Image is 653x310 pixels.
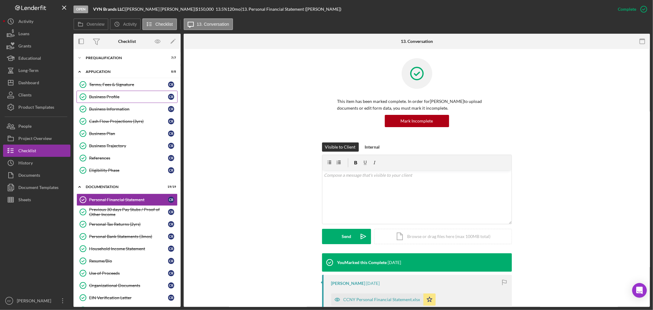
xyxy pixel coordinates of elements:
div: C R [168,106,174,112]
button: People [3,120,70,132]
a: Terms, Fees & SignatureCR [77,78,178,91]
div: | [93,7,126,12]
button: Documents [3,169,70,181]
div: 8 / 8 [165,70,176,74]
div: Activity [18,15,33,29]
div: [PERSON_NAME] [15,295,55,308]
div: Documentation [86,185,161,189]
div: EIN Verification Letter [89,295,168,300]
a: EIN Verification LetterCR [77,292,178,304]
div: Open Intercom Messenger [632,283,647,298]
div: Previous 30 days Pay Stubs / Proof of Other Income [89,207,168,217]
div: C R [168,118,174,124]
button: Activity [110,18,141,30]
div: 19 / 19 [165,185,176,189]
div: Checklist [18,145,36,158]
div: C R [168,233,174,240]
a: Business PlanCR [77,127,178,140]
div: Resume/Bio [89,259,168,263]
button: Clients [3,89,70,101]
div: C R [168,143,174,149]
div: Loans [18,28,29,41]
div: Use of Proceeds [89,271,168,276]
div: Grants [18,40,31,54]
div: [PERSON_NAME] [PERSON_NAME] | [126,7,196,12]
div: | 13. Personal Financial Statement ([PERSON_NAME]) [241,7,341,12]
div: C R [168,270,174,276]
a: Organizational DocumentsCR [77,279,178,292]
button: Educational [3,52,70,64]
button: Mark Incomplete [385,115,449,127]
label: Activity [123,22,137,27]
a: Resume/BioCR [77,255,178,267]
button: Loans [3,28,70,40]
a: Business TrajectoryCR [77,140,178,152]
div: Educational [18,52,41,66]
a: Household Income StatementCR [77,243,178,255]
button: Checklist [3,145,70,157]
div: Clients [18,89,32,103]
div: Send [342,229,351,244]
div: C R [168,167,174,173]
button: Sheets [3,194,70,206]
button: Activity [3,15,70,28]
div: Sheets [18,194,31,207]
div: Documents [18,169,40,183]
div: C R [168,282,174,289]
div: Complete [618,3,636,15]
div: Application [86,70,161,74]
a: Personal Financial StatementCR [77,194,178,206]
div: Long-Term [18,64,39,78]
button: Complete [612,3,650,15]
div: C R [168,209,174,215]
button: Grants [3,40,70,52]
div: Terms, Fees & Signature [89,82,168,87]
div: You Marked this Complete [337,260,387,265]
div: Business Information [89,107,168,112]
div: C R [168,155,174,161]
div: References [89,156,168,161]
div: History [18,157,33,171]
text: EF [7,299,11,303]
div: Checklist [118,39,136,44]
div: Eligibility Phase [89,168,168,173]
button: Product Templates [3,101,70,113]
div: 13.5 % [216,7,227,12]
div: Personal Bank Statements (3mos) [89,234,168,239]
label: 13. Conversation [197,22,229,27]
div: Mark Incomplete [401,115,433,127]
p: This item has been marked complete. In order for [PERSON_NAME] to upload documents or edit form d... [337,98,497,112]
a: Long-Term [3,64,70,77]
time: 2025-08-12 20:54 [366,281,380,286]
a: Eligibility PhaseCR [77,164,178,176]
b: VYN Brands LLC [93,6,124,12]
a: Document Templates [3,181,70,194]
div: Cash Flow Projections (3yrs) [89,119,168,124]
div: Personal Financial Statement [89,197,168,202]
a: Personal Bank Statements (3mos)CR [77,230,178,243]
div: Business Profile [89,94,168,99]
time: 2025-08-16 12:57 [388,260,401,265]
div: Business Trajectory [89,143,168,148]
div: C R [168,258,174,264]
div: C R [168,221,174,227]
button: Dashboard [3,77,70,89]
div: Visible to Client [325,142,356,152]
a: Cash Flow Projections (3yrs)CR [77,115,178,127]
div: Household Income Statement [89,246,168,251]
div: C R [168,295,174,301]
div: 120 mo [227,7,241,12]
label: Checklist [156,22,173,27]
a: Business ProfileCR [77,91,178,103]
a: Project Overview [3,132,70,145]
span: $150,000 [196,6,214,12]
div: Dashboard [18,77,39,90]
div: Document Templates [18,181,58,195]
div: Organizational Documents [89,283,168,288]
